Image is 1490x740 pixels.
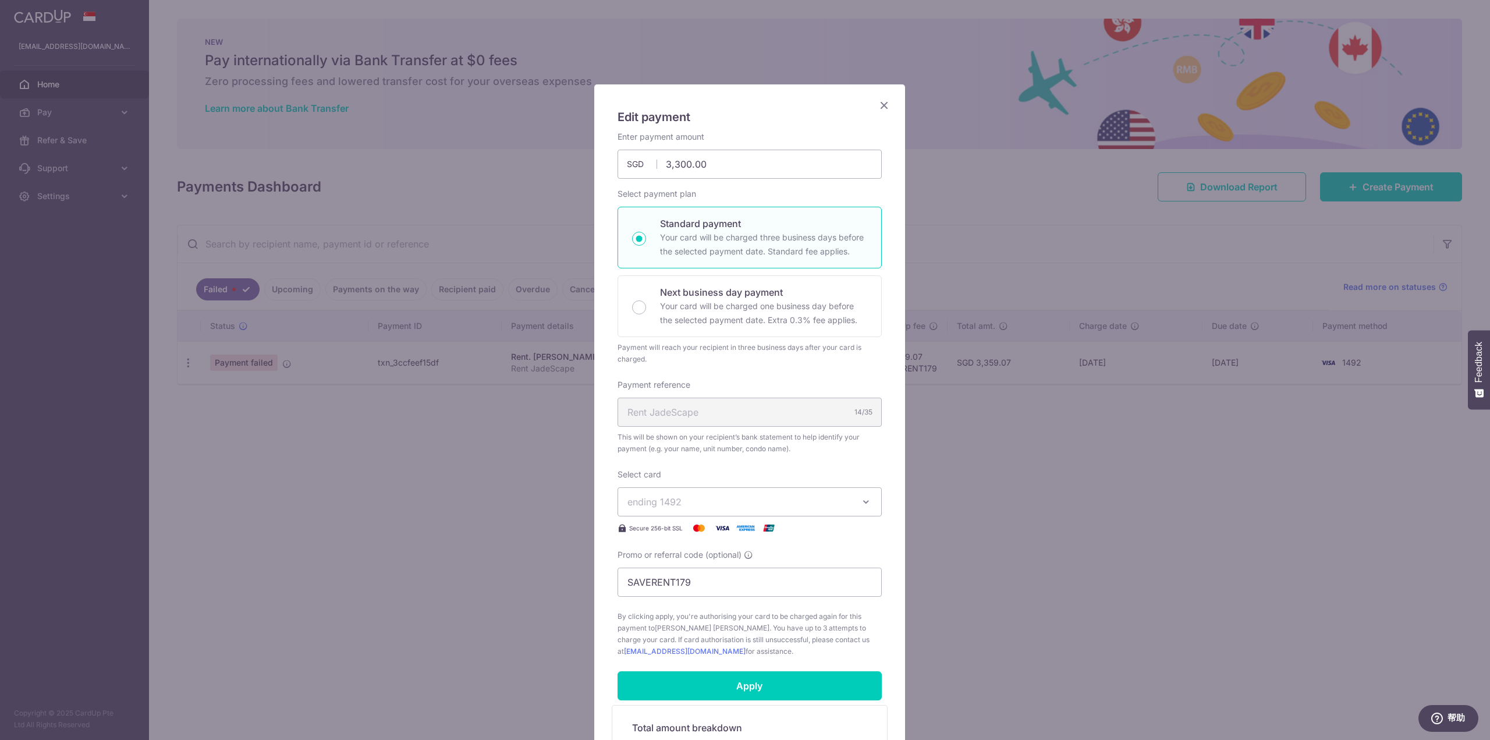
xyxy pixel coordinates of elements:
[618,469,661,480] label: Select card
[629,523,683,533] span: Secure 256-bit SSL
[624,647,746,656] a: [EMAIL_ADDRESS][DOMAIN_NAME]
[618,671,882,700] input: Apply
[627,496,682,508] span: ending 1492
[632,721,867,735] h5: Total amount breakdown
[757,521,781,535] img: UnionPay
[660,217,867,231] p: Standard payment
[1474,342,1484,383] span: Feedback
[660,285,867,299] p: Next business day payment
[618,431,882,455] span: This will be shown on your recipient’s bank statement to help identify your payment (e.g. your na...
[687,521,711,535] img: Mastercard
[618,487,882,516] button: ending 1492
[734,521,757,535] img: American Express
[618,549,742,561] span: Promo or referral code (optional)
[618,342,882,365] div: Payment will reach your recipient in three business days after your card is charged.
[618,150,882,179] input: 0.00
[660,231,867,259] p: Your card will be charged three business days before the selected payment date. Standard fee appl...
[711,521,734,535] img: Visa
[627,158,657,170] span: SGD
[1468,330,1490,409] button: Feedback - Show survey
[618,379,690,391] label: Payment reference
[877,98,891,112] button: Close
[655,624,769,632] span: [PERSON_NAME] [PERSON_NAME]
[618,611,882,657] span: By clicking apply, you're authorising your card to be charged again for this payment to . You hav...
[1418,705,1478,734] iframe: 打开一个小组件，您可以在其中找到更多信息
[854,406,872,418] div: 14/35
[660,299,867,327] p: Your card will be charged one business day before the selected payment date. Extra 0.3% fee applies.
[618,131,704,143] label: Enter payment amount
[618,108,882,126] h5: Edit payment
[618,188,696,200] label: Select payment plan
